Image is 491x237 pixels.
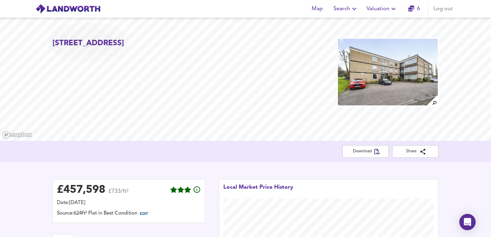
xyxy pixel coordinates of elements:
[408,4,420,14] a: 6
[459,214,476,230] div: Open Intercom Messenger
[367,4,398,14] span: Valuation
[337,38,438,106] img: property
[2,131,32,139] a: Mapbox homepage
[403,2,425,16] button: 6
[309,4,325,14] span: Map
[348,148,383,155] span: Download
[57,210,201,219] div: Source: 624ft² Flat in Best Condition
[433,4,453,14] span: Log out
[398,148,433,155] span: Share
[306,2,328,16] button: Map
[331,2,361,16] button: Search
[364,2,400,16] button: Valuation
[392,145,438,158] button: Share
[108,189,129,199] span: £733/ft²
[35,4,101,14] img: logo
[427,95,438,106] img: search
[57,185,105,195] div: £ 457,598
[223,184,293,199] div: Local Market Price History
[342,145,389,158] button: Download
[53,38,124,49] h2: [STREET_ADDRESS]
[431,2,456,16] button: Log out
[57,199,201,207] div: Date: [DATE]
[333,4,358,14] span: Search
[140,212,148,216] span: EDIT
